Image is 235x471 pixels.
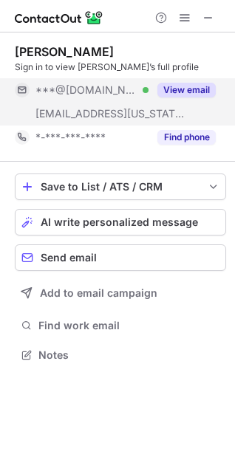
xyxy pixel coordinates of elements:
div: Save to List / ATS / CRM [41,181,200,193]
button: Reveal Button [157,130,216,145]
span: Send email [41,252,97,264]
div: [PERSON_NAME] [15,44,114,59]
button: Reveal Button [157,83,216,97]
span: Add to email campaign [40,287,157,299]
span: Notes [38,348,220,362]
button: save-profile-one-click [15,173,226,200]
button: Find work email [15,315,226,336]
span: ***@[DOMAIN_NAME] [35,83,137,97]
span: Find work email [38,319,220,332]
img: ContactOut v5.3.10 [15,9,103,27]
span: [EMAIL_ADDRESS][US_STATE][DOMAIN_NAME] [35,107,189,120]
button: AI write personalized message [15,209,226,235]
button: Add to email campaign [15,280,226,306]
div: Sign in to view [PERSON_NAME]’s full profile [15,61,226,74]
span: AI write personalized message [41,216,198,228]
button: Send email [15,244,226,271]
button: Notes [15,345,226,365]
